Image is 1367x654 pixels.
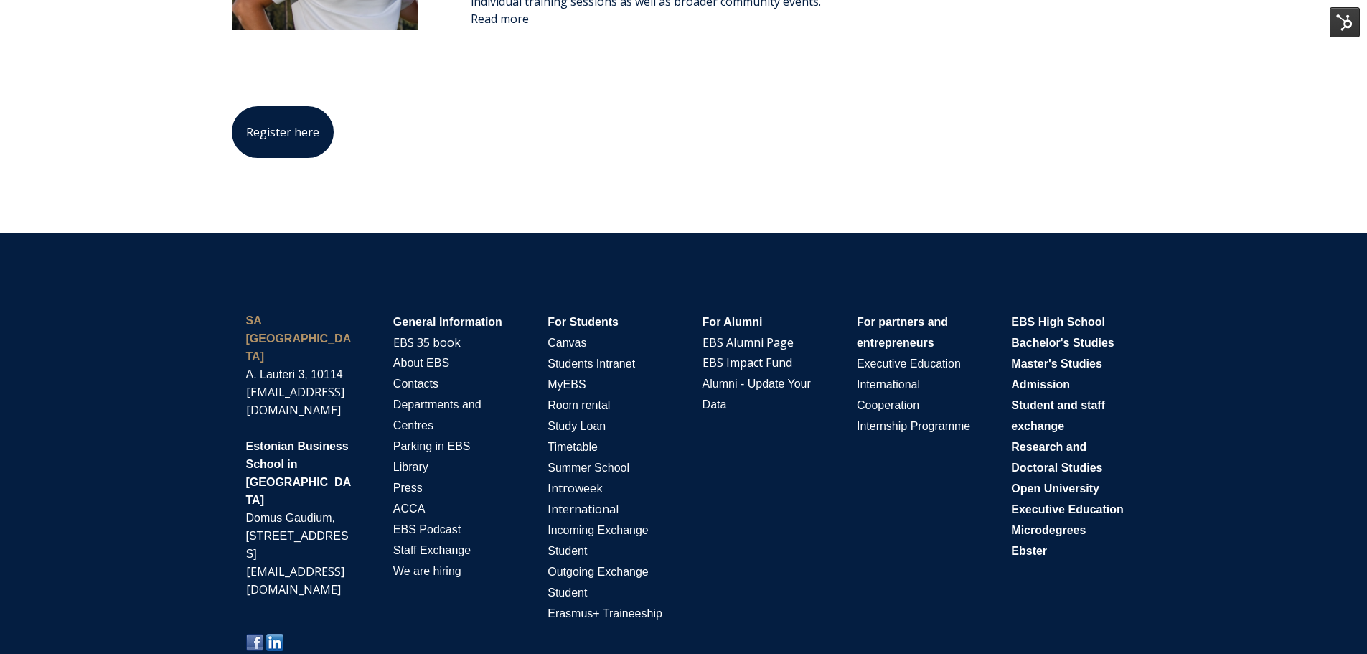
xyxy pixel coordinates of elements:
span: Room rental [548,399,610,411]
span: ACCA [393,503,425,515]
span: Summer School [548,462,629,474]
a: Admission [1011,376,1070,392]
span: For Alumni [703,316,763,328]
a: We are hiring [393,563,461,579]
a: nternational [551,501,619,517]
span: Bachelor's Studies [1011,337,1114,349]
span: EBS High School [1011,316,1105,328]
span: Canvas [548,337,586,349]
span: Ebster [1011,545,1047,557]
span: Alumni - Update Your Data [703,378,811,411]
span: Incoming Exchange Student [548,524,649,557]
a: Canvas [548,335,586,350]
a: Timetable [548,439,598,454]
a: Bachelor's Studies [1011,335,1114,350]
span: Student and staff exchange [1011,399,1105,432]
a: Student and staff exchange [1011,397,1105,434]
a: Master's Studies [1011,355,1102,371]
a: ACCA [393,500,425,516]
a: Press [393,480,423,495]
span: Staff Exchange [393,544,471,556]
span: Research and Doctoral Studies [1011,441,1102,474]
a: EBS 35 book [393,335,461,350]
a: Research and Doctoral Studies [1011,439,1102,475]
span: Students Intranet [548,358,635,370]
span: MyEBS [548,378,586,391]
span: Microdegrees [1011,524,1086,536]
a: Alumni - Update Your Data [703,375,811,412]
a: Parking in EBS [393,438,471,454]
a: International Cooperation [857,376,920,413]
span: I [548,482,602,495]
span: Master's Studies [1011,358,1102,370]
span: Study Loan [548,420,606,432]
span: Erasmus+ Traineeship [548,607,662,620]
span: EBS Podcast [393,523,461,536]
span: I [548,503,618,515]
a: Microdegrees [1011,522,1086,538]
span: For partners and entrepreneurs [857,316,948,349]
a: Summer School [548,459,629,475]
a: About EBS [393,355,449,370]
span: Estonian Business School in [GEOGRAPHIC_DATA] [246,440,352,506]
span: General Information [393,316,502,328]
span: Executive Education [857,358,961,370]
a: Open University [1011,480,1099,496]
a: Library [393,459,428,475]
span: A. Lauteri 3, 10114 [246,368,343,380]
a: [EMAIL_ADDRESS][DOMAIN_NAME] [246,384,344,418]
a: Room rental [548,397,610,413]
span: Outgoing Exchange Student [548,566,649,599]
a: ntroweek [551,480,603,496]
span: Executive Education [1011,503,1124,515]
a: EBS Impact Fund [703,355,792,370]
a: Internship Programme [857,418,970,434]
a: EBS Podcast [393,521,461,537]
span: Open University [1011,482,1099,495]
a: Incoming Exchange Student [548,522,649,559]
a: Departments and Centres [393,396,481,433]
span: Domus Gaudium, [STREET_ADDRESS] [246,512,349,560]
span: Admission [1011,378,1070,391]
a: [EMAIL_ADDRESS][DOMAIN_NAME] [246,564,344,597]
a: Students Intranet [548,355,635,371]
img: Share on facebook [246,634,263,651]
span: Departments and Centres [393,398,481,431]
span: Parking in EBS [393,440,471,452]
a: Executive Education [1011,501,1124,517]
a: Ebster [1011,543,1047,559]
span: We are hiring [393,565,461,577]
span: Contacts [393,378,438,390]
a: EBS Alumni Page [703,335,794,350]
a: Staff Exchange [393,542,471,558]
span: International Cooperation [857,378,920,411]
a: Erasmus+ Traineeship [548,605,662,621]
a: Read more [471,11,529,27]
span: Internship Programme [857,420,970,432]
a: Register here [232,106,334,158]
a: EBS High School [1011,314,1105,330]
span: For Students [548,316,619,328]
span: Press [393,482,423,494]
span: Timetable [548,441,598,453]
a: Outgoing Exchange Student [548,564,649,600]
a: Executive Education [857,355,961,371]
span: About EBS [393,357,449,369]
a: Contacts [393,375,438,391]
strong: SA [GEOGRAPHIC_DATA] [246,314,352,363]
a: MyEBS [548,376,586,392]
a: Study Loan [548,418,606,434]
span: Library [393,461,428,473]
img: HubSpot Tools Menu Toggle [1330,7,1360,37]
img: Share on linkedin [266,634,283,651]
